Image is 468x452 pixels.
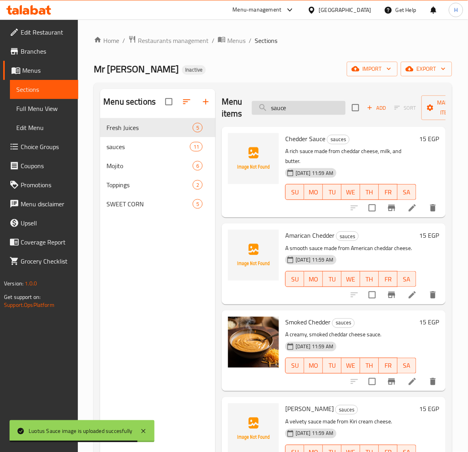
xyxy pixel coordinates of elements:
div: items [193,180,203,190]
a: Support.OpsPlatform [4,300,54,310]
span: Restaurants management [138,36,209,45]
span: import [353,64,391,74]
span: 2 [193,181,202,189]
button: TH [360,184,379,200]
button: SU [285,358,304,374]
span: [DATE] 11:59 AM [292,256,336,264]
div: sauces [335,405,358,415]
div: Toppings [106,180,193,190]
a: Upsell [3,213,78,233]
button: TH [360,358,379,374]
div: Menu-management [233,5,282,15]
button: SA [398,358,416,374]
a: Edit Menu [10,118,78,137]
span: 5 [193,124,202,132]
span: Select section first [389,102,422,114]
a: Full Menu View [10,99,78,118]
span: Mr [PERSON_NAME] [94,60,179,78]
nav: breadcrumb [94,35,452,46]
span: Inactive [182,66,206,73]
span: MO [307,274,320,285]
button: Branch-specific-item [382,198,401,217]
button: SU [285,184,304,200]
a: Home [94,36,119,45]
span: 6 [193,162,202,170]
span: SA [401,186,413,198]
span: SWEET CORN [106,199,193,209]
button: MO [304,271,323,287]
div: sauces [327,135,350,144]
span: H [454,6,458,14]
span: sauces [333,318,354,328]
img: Chedder Sauce [228,133,279,184]
a: Choice Groups [3,137,78,156]
span: TU [326,186,338,198]
h2: Menu items [222,96,242,120]
a: Edit menu item [408,290,417,300]
div: Toppings2 [100,175,215,194]
a: Menus [218,35,246,46]
span: 11 [190,143,202,151]
span: TH [364,186,376,198]
span: Menus [22,66,72,75]
span: sauces [106,142,190,151]
span: Coupons [21,161,72,171]
span: Version: [4,278,23,289]
button: Branch-specific-item [382,285,401,305]
span: [PERSON_NAME] [285,403,334,415]
span: SU [289,186,301,198]
span: Sections [16,85,72,94]
span: Upsell [21,218,72,228]
span: TU [326,360,338,372]
button: SA [398,271,416,287]
div: SWEET CORN5 [100,194,215,213]
p: A creamy, smoked cheddar cheese sauce. [285,330,416,340]
div: items [190,142,203,151]
div: sauces [332,318,355,328]
span: sauces [336,232,358,241]
a: Menu disclaimer [3,194,78,213]
span: FR [382,274,395,285]
div: Inactive [182,65,206,75]
span: [DATE] 11:59 AM [292,169,336,177]
span: SA [401,274,413,285]
a: Edit Restaurant [3,23,78,42]
h6: 15 EGP [420,404,439,415]
span: Add item [364,102,389,114]
div: Mojito6 [100,156,215,175]
span: SU [289,360,301,372]
div: Mojito [106,161,193,171]
span: Full Menu View [16,104,72,113]
div: [GEOGRAPHIC_DATA] [319,6,371,14]
button: import [347,62,398,76]
h6: 15 EGP [420,230,439,241]
span: FR [382,360,395,372]
div: sauces11 [100,137,215,156]
span: SU [289,274,301,285]
div: Fresh Juices5 [100,118,215,137]
span: WE [345,274,357,285]
input: search [252,101,346,115]
a: Coupons [3,156,78,175]
button: FR [379,184,398,200]
span: MO [307,360,320,372]
span: export [407,64,446,74]
button: MO [304,184,323,200]
h6: 15 EGP [420,317,439,328]
span: SA [401,360,413,372]
span: FR [382,186,395,198]
a: Grocery Checklist [3,252,78,271]
button: export [401,62,452,76]
p: A smooth sauce made from American cheddar cheese. [285,243,416,253]
span: sauces [327,135,349,144]
button: SA [398,184,416,200]
a: Restaurants management [128,35,209,46]
button: WE [342,184,360,200]
nav: Menu sections [100,115,215,217]
span: [DATE] 11:59 AM [292,343,336,351]
span: 5 [193,200,202,208]
button: MO [304,358,323,374]
span: Select to update [364,373,381,390]
a: Branches [3,42,78,61]
h2: Menu sections [103,96,156,108]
